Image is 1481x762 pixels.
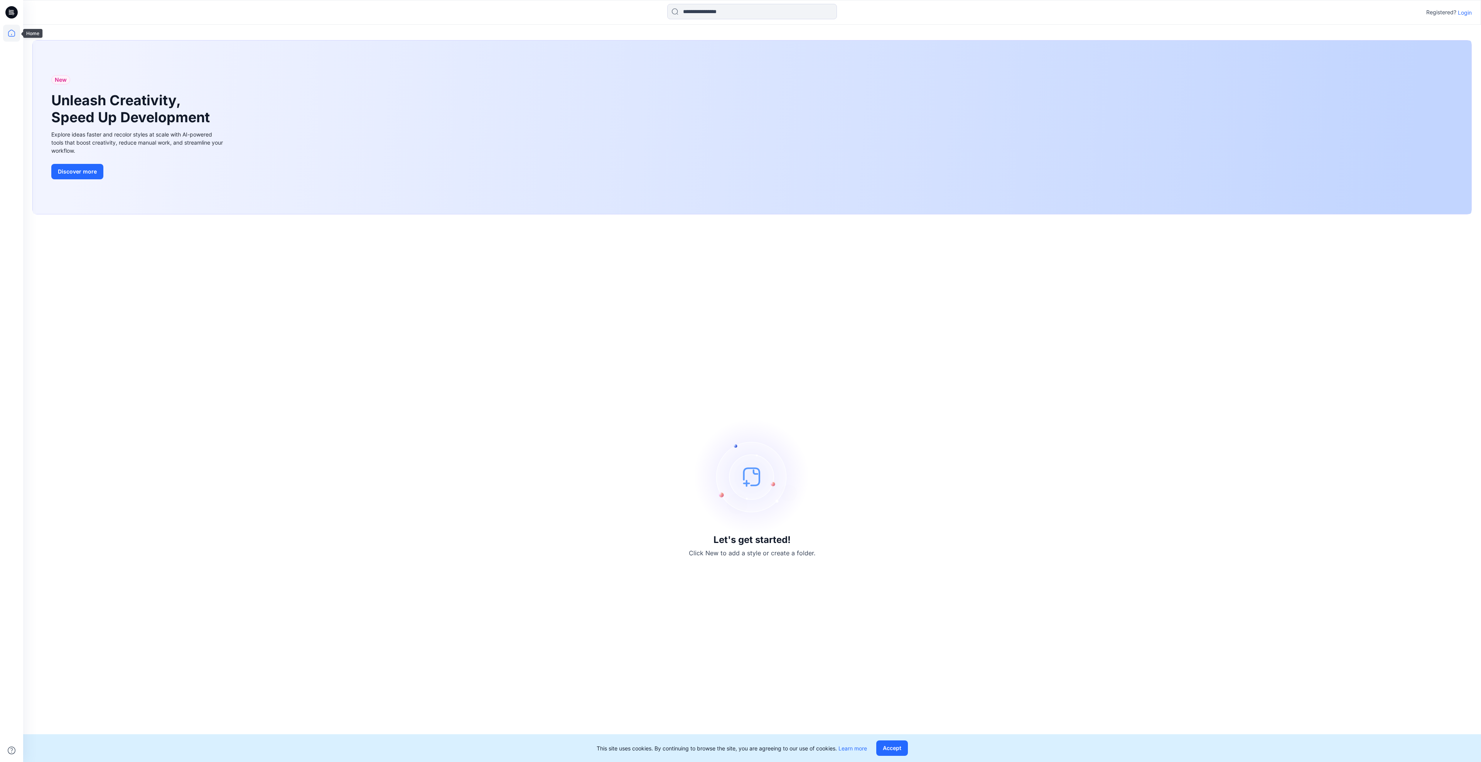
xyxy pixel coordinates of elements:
img: empty-state-image.svg [694,419,810,534]
h1: Unleash Creativity, Speed Up Development [51,92,213,125]
button: Accept [876,740,908,756]
a: Discover more [51,164,225,179]
a: Learn more [838,745,867,752]
h3: Let's get started! [714,534,791,545]
span: New [55,75,67,84]
button: Discover more [51,164,103,179]
p: Registered? [1426,8,1456,17]
div: Explore ideas faster and recolor styles at scale with AI-powered tools that boost creativity, red... [51,130,225,155]
p: This site uses cookies. By continuing to browse the site, you are agreeing to our use of cookies. [597,744,867,752]
p: Login [1458,8,1472,17]
p: Click New to add a style or create a folder. [689,548,815,558]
